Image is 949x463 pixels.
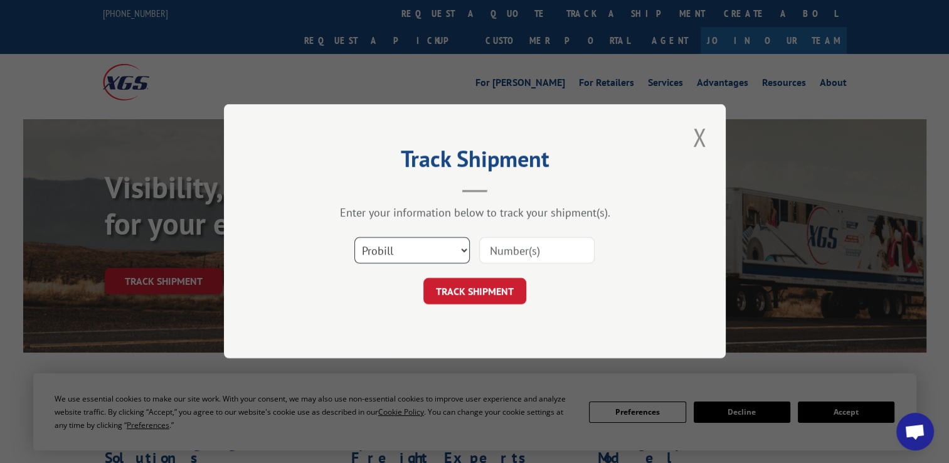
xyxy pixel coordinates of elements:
[287,206,663,220] div: Enter your information below to track your shipment(s).
[423,279,526,305] button: TRACK SHIPMENT
[287,150,663,174] h2: Track Shipment
[689,120,710,154] button: Close modal
[896,413,934,450] a: Open chat
[479,238,595,264] input: Number(s)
